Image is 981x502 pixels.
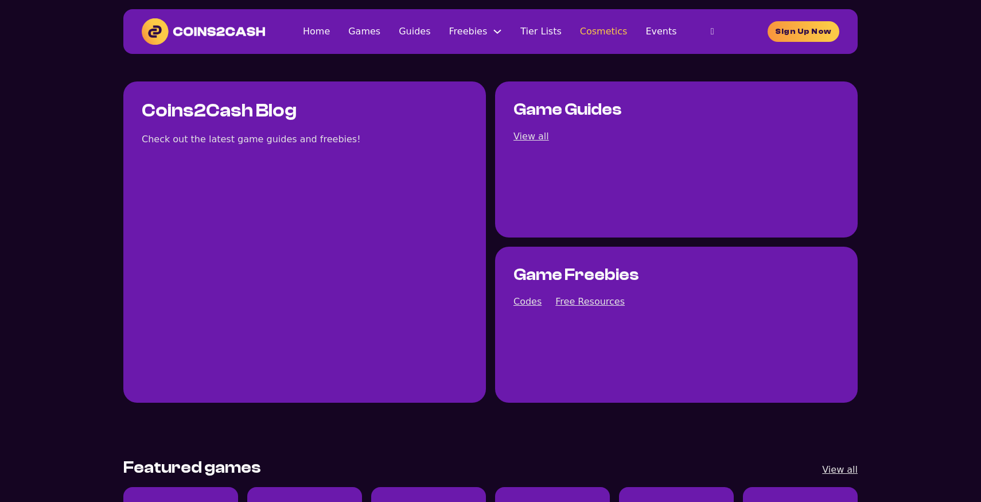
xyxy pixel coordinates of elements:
[123,458,261,478] h2: Featured games
[142,131,361,147] div: Check out the latest game guides and freebies!
[348,24,380,39] a: Games
[580,24,628,39] a: Cosmetics
[513,294,542,309] a: View all game codes
[768,21,839,42] a: homepage
[513,129,549,144] a: View all game guides
[142,100,297,122] h1: Coins2Cash Blog
[303,24,330,39] a: Home
[493,27,502,36] button: Freebies Sub menu
[645,24,676,39] a: Events
[520,24,562,39] a: Tier Lists
[695,20,730,43] button: toggle search
[449,24,488,39] a: Freebies
[142,18,265,45] img: Coins2Cash Logo
[555,294,625,309] a: View all posts about free resources
[822,462,858,477] a: View all games
[399,24,430,39] a: Guides
[513,265,639,285] h2: Game Freebies
[513,100,622,120] h2: Game Guides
